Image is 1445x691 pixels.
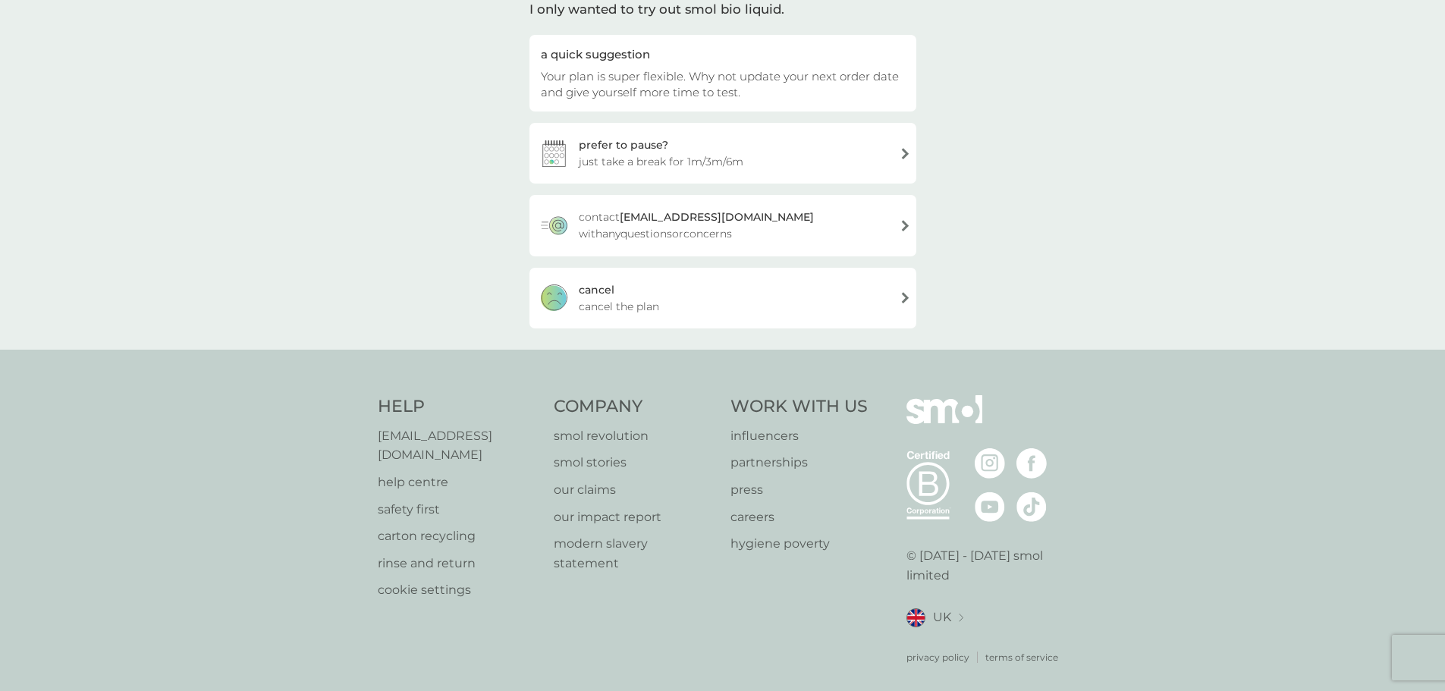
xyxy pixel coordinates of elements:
[975,448,1005,479] img: visit the smol Instagram page
[985,650,1058,664] a: terms of service
[906,650,969,664] a: privacy policy
[541,69,899,99] span: Your plan is super flexible. Why not update your next order date and give yourself more time to t...
[1016,492,1047,522] img: visit the smol Tiktok page
[579,209,887,242] span: contact with any questions or concerns
[529,195,916,256] a: contact[EMAIL_ADDRESS][DOMAIN_NAME] withanyquestionsorconcerns
[554,507,715,527] a: our impact report
[730,507,868,527] a: careers
[730,426,868,446] a: influencers
[378,426,539,465] a: [EMAIL_ADDRESS][DOMAIN_NAME]
[959,614,963,622] img: select a new location
[906,546,1068,585] p: © [DATE] - [DATE] smol limited
[554,426,715,446] a: smol revolution
[730,480,868,500] a: press
[579,153,743,170] span: just take a break for 1m/3m/6m
[730,534,868,554] a: hygiene poverty
[554,395,715,419] h4: Company
[730,395,868,419] h4: Work With Us
[378,526,539,546] a: carton recycling
[1016,448,1047,479] img: visit the smol Facebook page
[554,480,715,500] a: our claims
[554,534,715,573] a: modern slavery statement
[620,210,814,224] strong: [EMAIL_ADDRESS][DOMAIN_NAME]
[378,500,539,520] a: safety first
[933,608,951,627] span: UK
[541,46,905,62] div: a quick suggestion
[730,453,868,473] a: partnerships
[378,554,539,573] a: rinse and return
[378,580,539,600] a: cookie settings
[906,395,982,447] img: smol
[378,473,539,492] a: help centre
[906,608,925,627] img: UK flag
[554,453,715,473] a: smol stories
[378,395,539,419] h4: Help
[579,298,659,315] span: cancel the plan
[579,137,668,153] div: prefer to pause?
[975,492,1005,522] img: visit the smol Youtube page
[579,281,614,298] div: cancel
